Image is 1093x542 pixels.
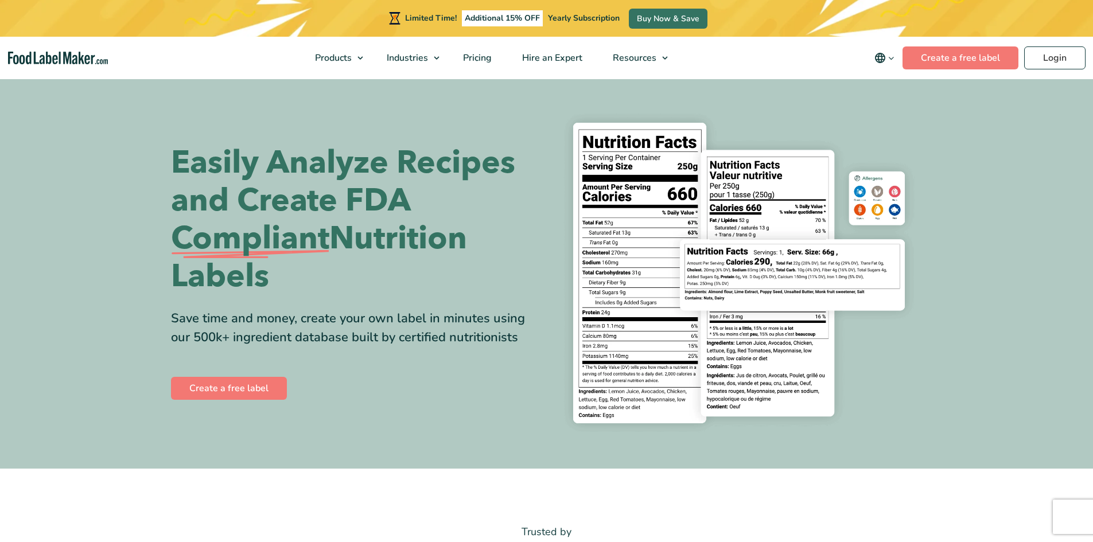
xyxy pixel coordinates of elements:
[300,37,369,79] a: Products
[383,52,429,64] span: Industries
[609,52,658,64] span: Resources
[460,52,493,64] span: Pricing
[598,37,674,79] a: Resources
[462,10,543,26] span: Additional 15% OFF
[448,37,504,79] a: Pricing
[171,524,923,540] p: Trusted by
[312,52,353,64] span: Products
[405,13,457,24] span: Limited Time!
[903,46,1018,69] a: Create a free label
[171,220,329,258] span: Compliant
[171,377,287,400] a: Create a free label
[548,13,620,24] span: Yearly Subscription
[372,37,445,79] a: Industries
[629,9,707,29] a: Buy Now & Save
[1024,46,1086,69] a: Login
[519,52,584,64] span: Hire an Expert
[507,37,595,79] a: Hire an Expert
[171,309,538,347] div: Save time and money, create your own label in minutes using our 500k+ ingredient database built b...
[171,144,538,295] h1: Easily Analyze Recipes and Create FDA Nutrition Labels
